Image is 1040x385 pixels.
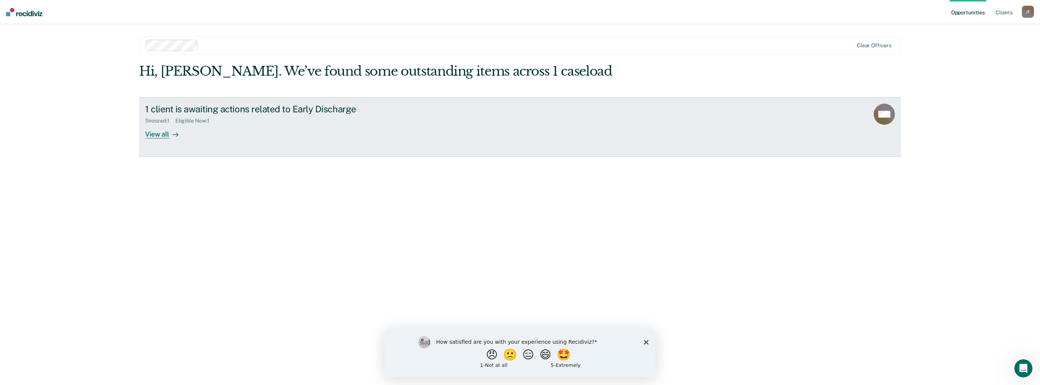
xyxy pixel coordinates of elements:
div: View all [145,124,187,138]
div: Eligible Now : 1 [175,118,215,124]
div: Hi, [PERSON_NAME]. We’ve found some outstanding items across 1 caseload [139,64,749,79]
img: Recidiviz [6,8,42,16]
div: Clear officers [857,42,891,49]
div: Snoozed : 1 [145,118,175,124]
div: 1 client is awaiting actions related to Early Discharge [145,104,410,115]
a: 1 client is awaiting actions related to Early DischargeSnoozed:1Eligible Now:1View all [139,97,901,157]
iframe: Survey by Kim from Recidiviz [385,329,655,377]
button: JT [1022,6,1034,18]
div: J T [1022,6,1034,18]
iframe: Intercom live chat [1014,359,1032,377]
